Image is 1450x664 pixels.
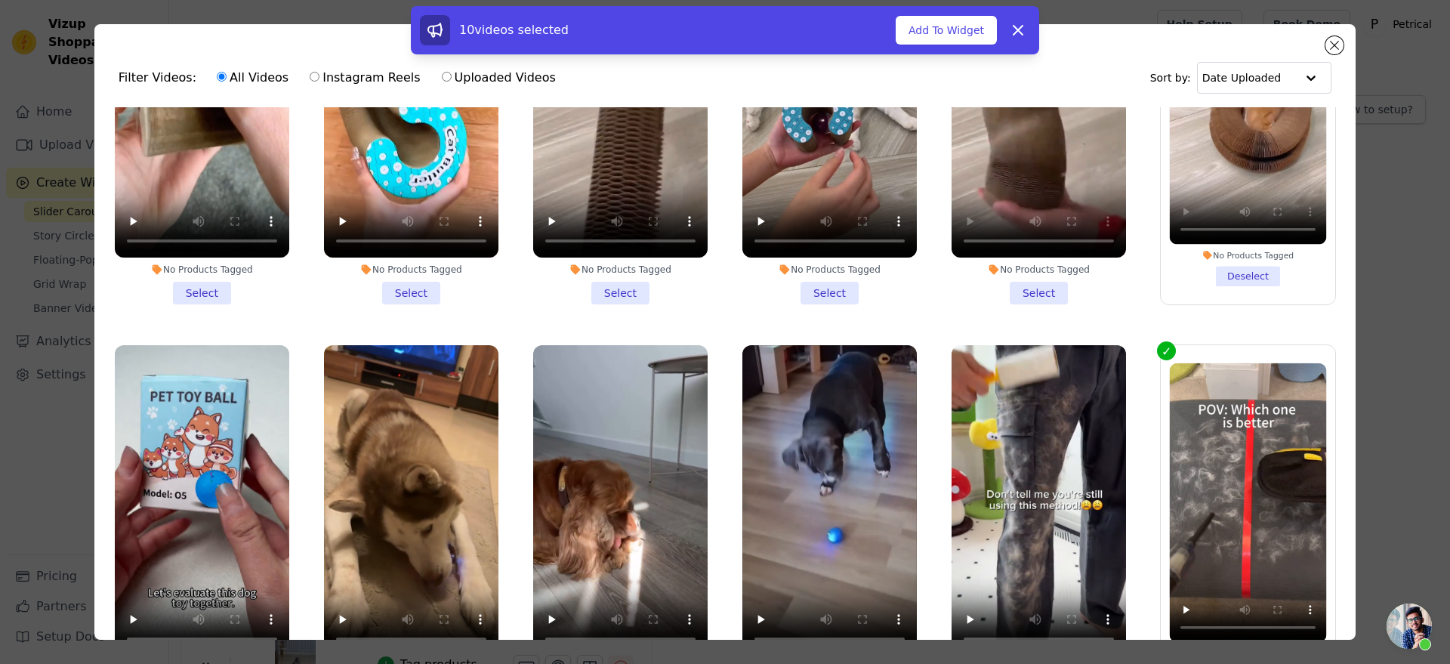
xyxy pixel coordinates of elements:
div: No Products Tagged [115,264,289,276]
div: No Products Tagged [742,264,917,276]
div: Filter Videos: [119,60,564,95]
label: Uploaded Videos [441,68,557,88]
label: Instagram Reels [309,68,421,88]
span: 10 videos selected [459,23,569,37]
div: No Products Tagged [952,264,1126,276]
div: No Products Tagged [1170,249,1327,260]
div: No Products Tagged [324,264,498,276]
a: Open chat [1387,604,1432,649]
label: All Videos [216,68,289,88]
div: No Products Tagged [533,264,708,276]
button: Add To Widget [896,16,997,45]
div: Sort by: [1150,62,1332,94]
